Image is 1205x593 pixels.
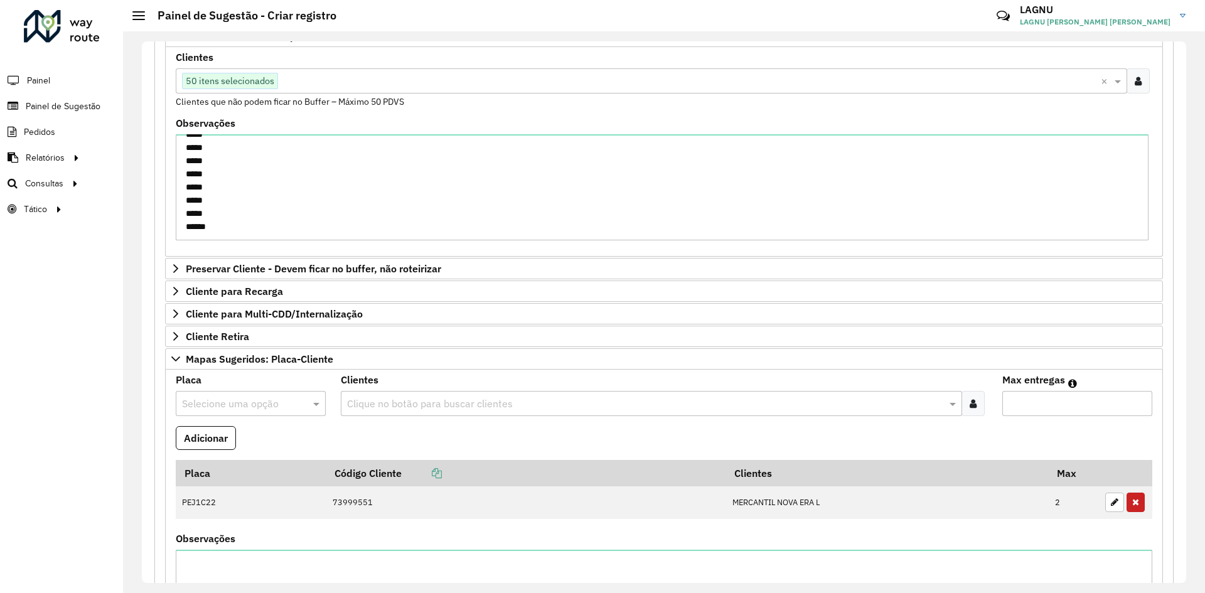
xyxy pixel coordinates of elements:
[186,31,391,41] span: Priorizar Cliente - Não podem ficar no buffer
[26,100,100,113] span: Painel de Sugestão
[24,203,47,216] span: Tático
[1101,73,1111,88] span: Clear all
[165,258,1163,279] a: Preservar Cliente - Devem ficar no buffer, não roteirizar
[176,426,236,450] button: Adicionar
[1002,372,1065,387] label: Max entregas
[186,354,333,364] span: Mapas Sugeridos: Placa-Cliente
[1049,460,1099,486] th: Max
[176,531,235,546] label: Observações
[165,326,1163,347] a: Cliente Retira
[176,372,201,387] label: Placa
[176,486,326,519] td: PEJ1C22
[176,50,213,65] label: Clientes
[176,96,404,107] small: Clientes que não podem ficar no Buffer – Máximo 50 PDVS
[1049,486,1099,519] td: 2
[165,47,1163,257] div: Priorizar Cliente - Não podem ficar no buffer
[186,309,363,319] span: Cliente para Multi-CDD/Internalização
[990,3,1017,29] a: Contato Rápido
[183,73,277,88] span: 50 itens selecionados
[726,460,1049,486] th: Clientes
[726,486,1049,519] td: MERCANTIL NOVA ERA L
[165,280,1163,302] a: Cliente para Recarga
[25,177,63,190] span: Consultas
[176,115,235,131] label: Observações
[1068,378,1077,388] em: Máximo de clientes que serão colocados na mesma rota com os clientes informados
[1020,4,1170,16] h3: LAGNU
[145,9,336,23] h2: Painel de Sugestão - Criar registro
[186,331,249,341] span: Cliente Retira
[402,467,442,479] a: Copiar
[165,303,1163,324] a: Cliente para Multi-CDD/Internalização
[326,486,726,519] td: 73999551
[176,460,326,486] th: Placa
[24,126,55,139] span: Pedidos
[186,286,283,296] span: Cliente para Recarga
[326,460,726,486] th: Código Cliente
[186,264,441,274] span: Preservar Cliente - Devem ficar no buffer, não roteirizar
[341,372,378,387] label: Clientes
[27,74,50,87] span: Painel
[1020,16,1170,28] span: LAGNU [PERSON_NAME] [PERSON_NAME]
[165,348,1163,370] a: Mapas Sugeridos: Placa-Cliente
[26,151,65,164] span: Relatórios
